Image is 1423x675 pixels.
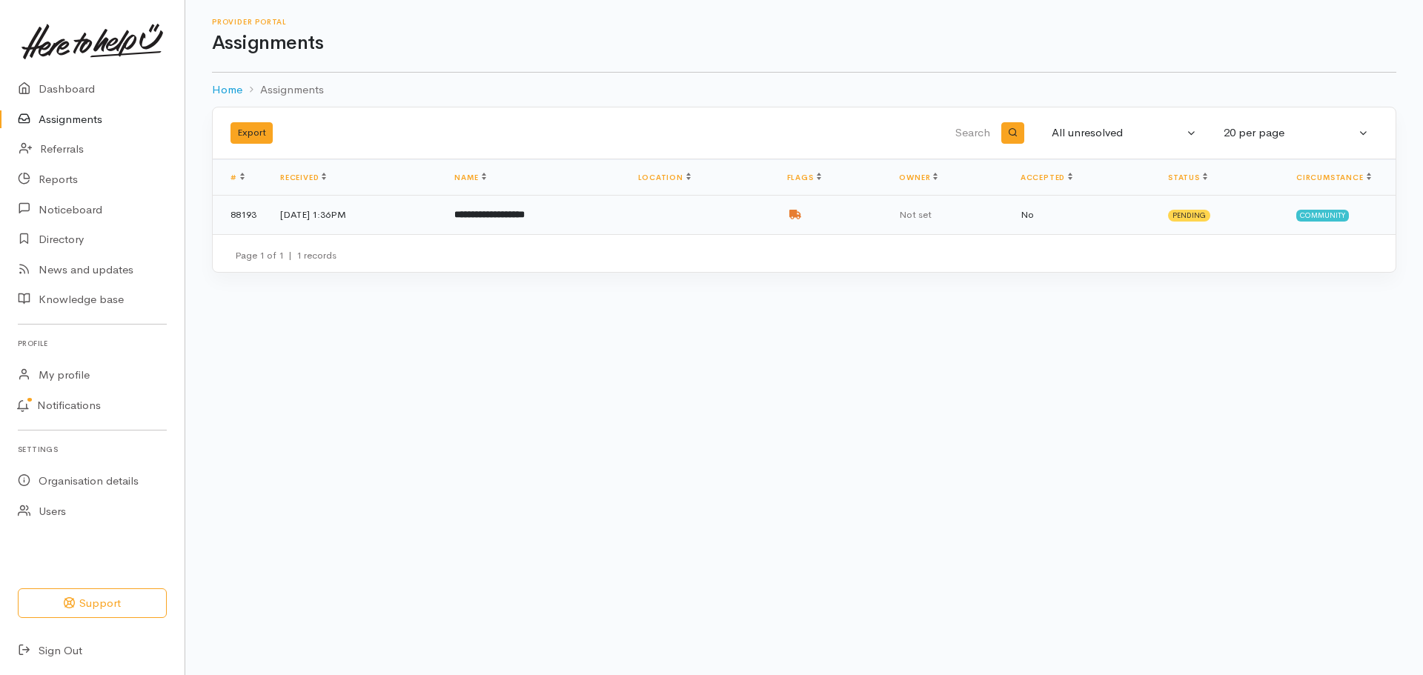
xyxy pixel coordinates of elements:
[1043,119,1206,147] button: All unresolved
[242,82,324,99] li: Assignments
[280,173,326,182] a: Received
[1021,208,1034,221] span: No
[637,116,993,151] input: Search
[212,18,1396,26] h6: Provider Portal
[787,173,821,182] a: Flags
[1224,124,1356,142] div: 20 per page
[18,333,167,353] h6: Profile
[230,122,273,144] button: Export
[1168,210,1210,222] span: Pending
[1021,173,1072,182] a: Accepted
[1168,173,1207,182] a: Status
[899,208,932,221] span: Not set
[454,173,485,182] a: Name
[18,588,167,619] button: Support
[268,196,442,234] td: [DATE] 1:36PM
[213,196,268,234] td: 88193
[1052,124,1184,142] div: All unresolved
[212,82,242,99] a: Home
[1296,173,1371,182] a: Circumstance
[235,249,336,262] small: Page 1 of 1 1 records
[638,173,691,182] a: Location
[212,73,1396,107] nav: breadcrumb
[1215,119,1378,147] button: 20 per page
[18,439,167,459] h6: Settings
[288,249,292,262] span: |
[212,33,1396,54] h1: Assignments
[1296,210,1349,222] span: Community
[899,173,938,182] a: Owner
[230,173,245,182] a: #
